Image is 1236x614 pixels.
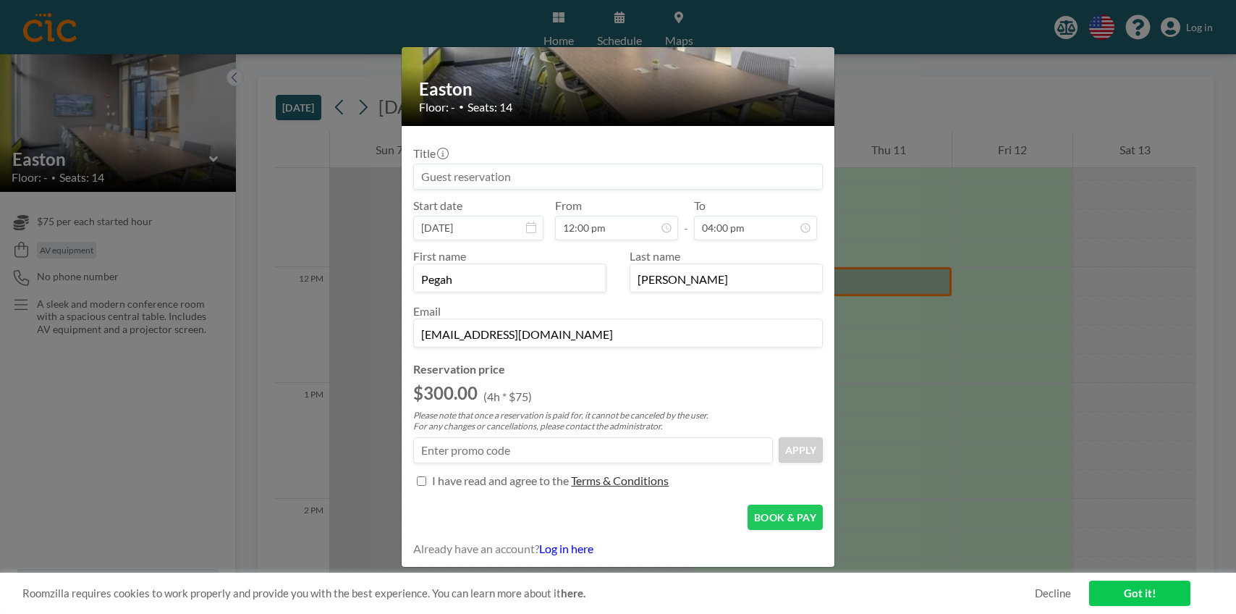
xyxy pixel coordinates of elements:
button: BOOK & PAY [748,505,823,530]
p: I have read and agree to the [432,474,569,488]
input: First name [414,267,606,292]
span: • [459,101,464,112]
label: Email [413,304,441,318]
p: (4h * $75) [483,390,532,404]
p: Please note that once a reservation is paid for, it cannot be canceled by the user. For any chang... [413,410,823,432]
a: here. [561,586,585,600]
h2: $300.00 [413,382,478,404]
label: Title [413,146,447,161]
button: APPLY [779,437,823,463]
a: Decline [1035,586,1071,600]
span: Already have an account? [413,542,539,556]
input: Last name [630,267,822,292]
label: From [555,198,582,213]
span: - [684,203,688,235]
h2: Easton [419,78,818,100]
input: Guest reservation [414,164,822,189]
h4: Reservation price [413,362,823,377]
a: Log in here [539,542,593,555]
span: Roomzilla requires cookies to work properly and provide you with the best experience. You can lea... [22,586,1035,600]
p: Terms & Conditions [571,474,669,488]
label: To [694,198,706,213]
label: Last name [630,249,680,263]
label: First name [413,249,466,263]
span: Seats: 14 [467,100,512,114]
input: Enter promo code [414,438,772,463]
input: Email [414,322,822,347]
label: Start date [413,198,462,213]
a: Got it! [1089,581,1190,606]
span: Floor: - [419,100,455,114]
